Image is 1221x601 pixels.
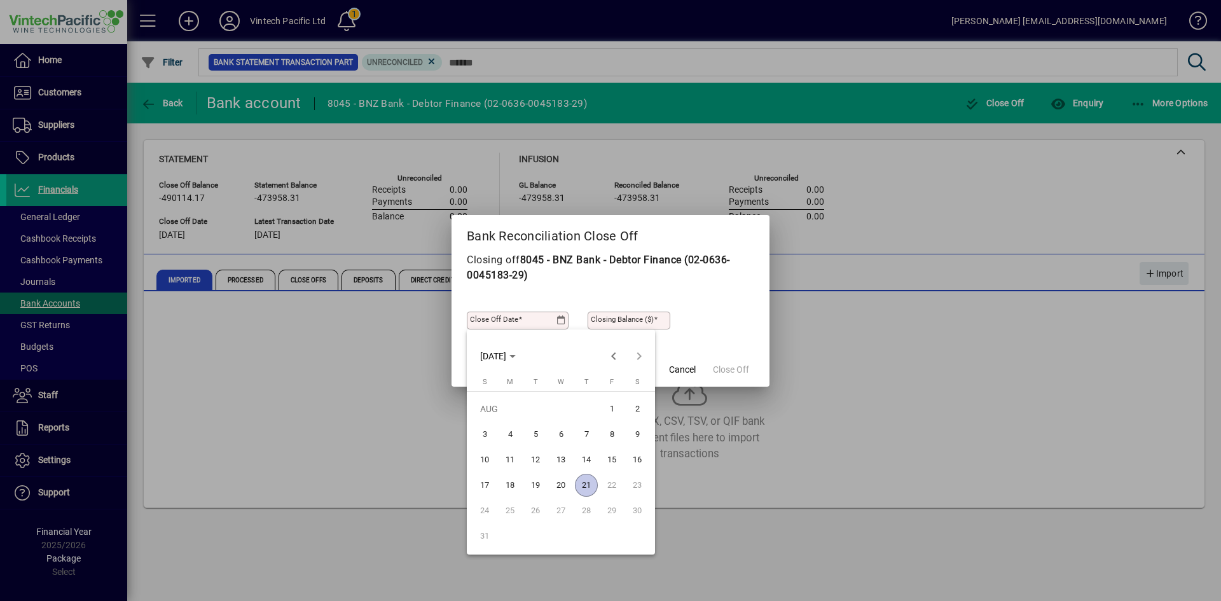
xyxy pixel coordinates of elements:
[483,378,487,386] span: S
[473,499,496,522] span: 24
[497,498,523,523] button: Mon Aug 25 2025
[574,473,599,498] button: Thu Aug 21 2025
[524,474,547,497] span: 19
[523,498,548,523] button: Tue Aug 26 2025
[599,422,624,447] button: Fri Aug 08 2025
[575,448,598,471] span: 14
[624,447,650,473] button: Sat Aug 16 2025
[499,499,521,522] span: 25
[548,447,574,473] button: Wed Aug 13 2025
[499,474,521,497] span: 18
[624,396,650,422] button: Sat Aug 02 2025
[626,397,649,420] span: 2
[635,378,640,386] span: S
[473,423,496,446] span: 3
[499,423,521,446] span: 4
[497,447,523,473] button: Mon Aug 11 2025
[549,448,572,471] span: 13
[523,447,548,473] button: Tue Aug 12 2025
[548,422,574,447] button: Wed Aug 06 2025
[507,378,513,386] span: M
[473,448,496,471] span: 10
[499,448,521,471] span: 11
[549,474,572,497] span: 20
[534,378,538,386] span: T
[626,448,649,471] span: 16
[524,423,547,446] span: 5
[473,525,496,548] span: 31
[574,498,599,523] button: Thu Aug 28 2025
[624,498,650,523] button: Sat Aug 30 2025
[575,499,598,522] span: 28
[523,422,548,447] button: Tue Aug 05 2025
[473,474,496,497] span: 17
[624,473,650,498] button: Sat Aug 23 2025
[574,422,599,447] button: Thu Aug 07 2025
[599,396,624,422] button: Fri Aug 01 2025
[548,498,574,523] button: Wed Aug 27 2025
[601,343,626,369] button: Previous month
[626,499,649,522] span: 30
[472,422,497,447] button: Sun Aug 03 2025
[524,499,547,522] span: 26
[548,473,574,498] button: Wed Aug 20 2025
[599,498,624,523] button: Fri Aug 29 2025
[599,473,624,498] button: Fri Aug 22 2025
[600,448,623,471] span: 15
[558,378,564,386] span: W
[575,474,598,497] span: 21
[575,423,598,446] span: 7
[600,474,623,497] span: 22
[497,422,523,447] button: Mon Aug 04 2025
[472,473,497,498] button: Sun Aug 17 2025
[523,473,548,498] button: Tue Aug 19 2025
[524,448,547,471] span: 12
[549,499,572,522] span: 27
[497,473,523,498] button: Mon Aug 18 2025
[480,351,506,361] span: [DATE]
[624,422,650,447] button: Sat Aug 09 2025
[610,378,614,386] span: F
[599,447,624,473] button: Fri Aug 15 2025
[472,447,497,473] button: Sun Aug 10 2025
[475,345,521,368] button: Choose month and year
[600,499,623,522] span: 29
[600,397,623,420] span: 1
[626,423,649,446] span: 9
[626,474,649,497] span: 23
[472,498,497,523] button: Sun Aug 24 2025
[574,447,599,473] button: Thu Aug 14 2025
[472,523,497,549] button: Sun Aug 31 2025
[549,423,572,446] span: 6
[472,396,599,422] td: AUG
[600,423,623,446] span: 8
[584,378,589,386] span: T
